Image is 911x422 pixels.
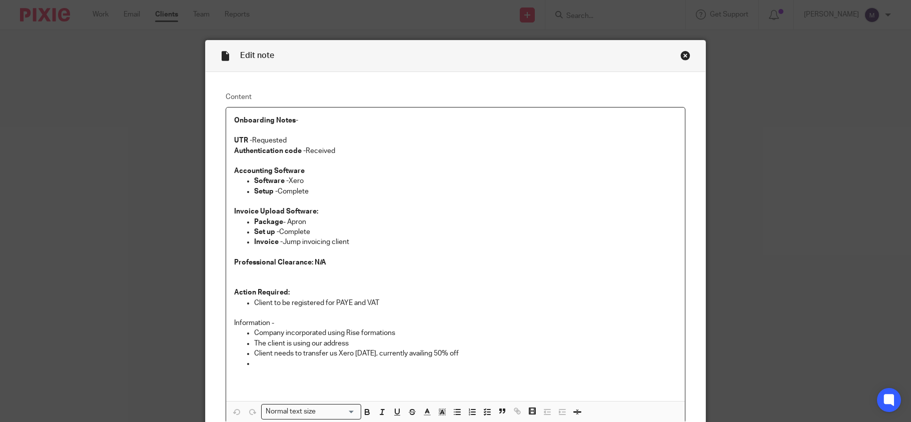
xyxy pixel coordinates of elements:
[254,228,279,235] strong: Set up -
[254,186,677,196] p: Complete
[226,92,686,102] label: Content
[254,238,283,245] strong: Invoice -
[254,298,677,308] p: Client to be registered for PAYE and VAT
[254,177,289,184] strong: Software -
[234,147,306,154] strong: Authentication code -
[264,406,318,417] span: Normal text size
[234,117,298,124] strong: Onboarding Notes-
[261,404,361,419] div: Search for option
[254,176,677,186] p: Xero
[234,259,326,266] strong: Professional Clearance: N/A
[234,146,677,156] p: Received
[254,328,677,338] p: Company incorporated using Rise formations
[240,51,274,59] span: Edit note
[254,348,677,358] p: Client needs to transfer us Xero [DATE], currently availing 50% off
[234,289,290,296] strong: Action Required:
[254,217,677,227] p: - Apron
[254,188,278,195] strong: Setup -
[680,50,690,60] div: Close this dialog window
[234,318,677,328] p: Information -
[234,137,252,144] strong: UTR -
[254,227,677,237] p: Complete
[234,135,677,145] p: Requested
[254,218,283,225] strong: Package
[319,406,355,417] input: Search for option
[234,208,318,215] strong: Invoice Upload Software:
[254,237,677,247] p: Jump invoicing client
[234,167,305,174] strong: Accounting Software
[254,338,677,348] p: The client is using our address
